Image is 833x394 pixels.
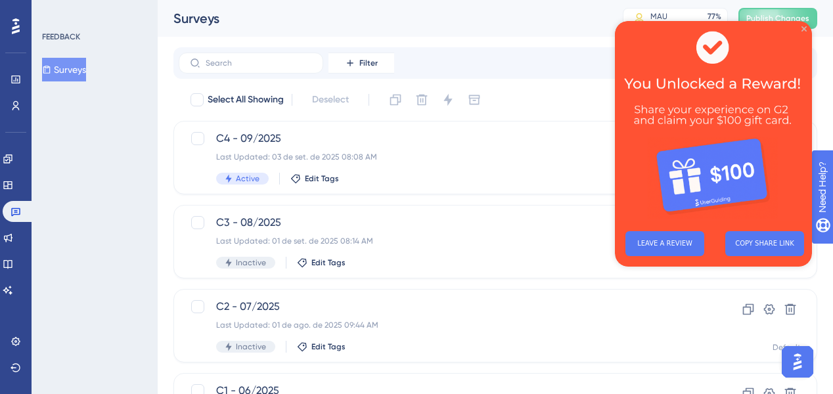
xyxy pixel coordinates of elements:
div: Surveys [173,9,590,28]
div: Last Updated: 03 de set. de 2025 08:08 AM [216,152,669,162]
button: Surveys [42,58,86,81]
input: Search [206,58,312,68]
div: Last Updated: 01 de set. de 2025 08:14 AM [216,236,669,246]
iframe: UserGuiding AI Assistant Launcher [778,342,817,382]
span: C3 - 08/2025 [216,215,669,230]
span: Publish Changes [746,13,809,24]
div: Last Updated: 01 de ago. de 2025 09:44 AM [216,320,669,330]
div: Close Preview [187,5,192,11]
span: Inactive [236,341,266,352]
span: Edit Tags [311,341,346,352]
button: Edit Tags [290,173,339,184]
span: Edit Tags [305,173,339,184]
button: Publish Changes [738,8,817,29]
div: MAU [650,11,667,22]
div: FEEDBACK [42,32,80,42]
button: Filter [328,53,394,74]
div: 77 % [708,11,721,22]
button: Deselect [300,88,361,112]
span: Select All Showing [208,92,284,108]
button: Edit Tags [297,341,346,352]
span: Filter [359,58,378,68]
button: Edit Tags [297,257,346,268]
span: Need Help? [31,3,82,19]
span: Edit Tags [311,257,346,268]
span: C4 - 09/2025 [216,131,669,146]
span: C2 - 07/2025 [216,299,669,315]
button: LEAVE A REVIEW [11,210,89,235]
span: Deselect [312,92,349,108]
span: Active [236,173,259,184]
div: Default [773,342,801,353]
button: COPY SHARE LINK [110,210,189,235]
span: Inactive [236,257,266,268]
